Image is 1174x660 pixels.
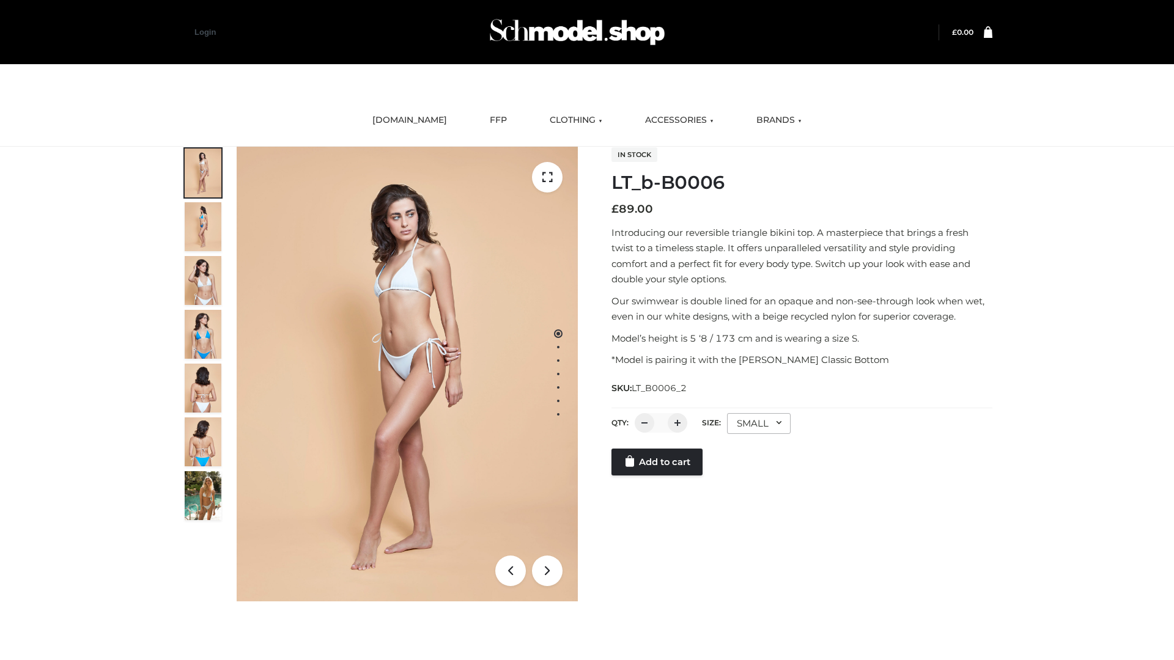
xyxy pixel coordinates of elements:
[481,107,516,134] a: FFP
[541,107,611,134] a: CLOTHING
[237,147,578,601] img: LT_b-B0006
[611,352,992,368] p: *Model is pairing it with the [PERSON_NAME] Classic Bottom
[185,417,221,466] img: ArielClassicBikiniTop_CloudNine_AzureSky_OW114ECO_8-scaled.jpg
[611,331,992,346] p: Model’s height is 5 ‘8 / 173 cm and is wearing a size S.
[702,418,721,427] label: Size:
[185,310,221,359] img: ArielClassicBikiniTop_CloudNine_AzureSky_OW114ECO_4-scaled.jpg
[485,8,669,56] img: Schmodel Admin 964
[611,225,992,287] p: Introducing our reversible triangle bikini top. A masterpiece that brings a fresh twist to a time...
[611,172,992,194] h1: LT_b-B0006
[611,202,619,216] span: £
[363,107,456,134] a: [DOMAIN_NAME]
[632,383,687,394] span: LT_B0006_2
[185,148,221,197] img: ArielClassicBikiniTop_CloudNine_AzureSky_OW114ECO_1-scaled.jpg
[611,293,992,324] p: Our swimwear is double lined for an opaque and non-see-through look when wet, even in our white d...
[611,381,688,395] span: SKU:
[611,418,629,427] label: QTY:
[952,28,973,37] bdi: 0.00
[727,413,791,434] div: SMALL
[185,202,221,251] img: ArielClassicBikiniTop_CloudNine_AzureSky_OW114ECO_2-scaled.jpg
[611,449,703,475] a: Add to cart
[185,364,221,413] img: ArielClassicBikiniTop_CloudNine_AzureSky_OW114ECO_7-scaled.jpg
[952,28,973,37] a: £0.00
[747,107,811,134] a: BRANDS
[611,202,653,216] bdi: 89.00
[194,28,216,37] a: Login
[611,147,657,162] span: In stock
[636,107,723,134] a: ACCESSORIES
[185,471,221,520] img: Arieltop_CloudNine_AzureSky2.jpg
[952,28,957,37] span: £
[185,256,221,305] img: ArielClassicBikiniTop_CloudNine_AzureSky_OW114ECO_3-scaled.jpg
